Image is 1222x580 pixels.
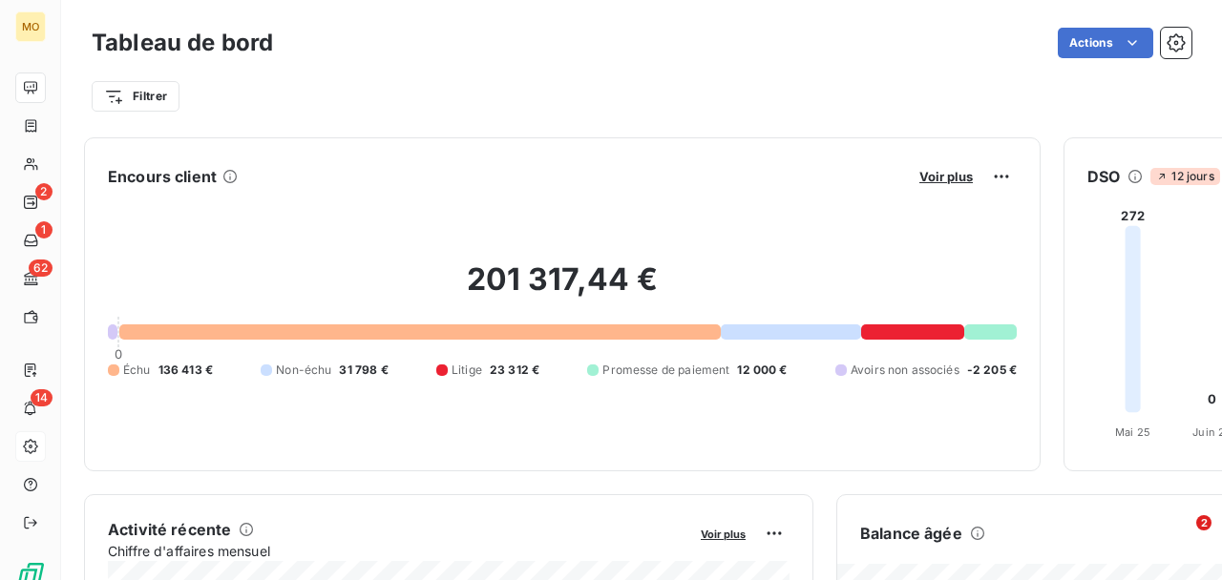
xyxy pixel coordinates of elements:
span: 12 000 € [737,362,787,379]
span: Voir plus [701,528,746,541]
span: Échu [123,362,151,379]
span: 0 [115,346,122,362]
span: 136 413 € [158,362,213,379]
button: Actions [1058,28,1153,58]
span: 1 [35,221,53,238]
span: 2 [1196,515,1211,530]
span: Promesse de paiement [602,362,729,379]
iframe: Intercom live chat [1157,515,1203,561]
h2: 201 317,44 € [108,260,1017,318]
span: Avoirs non associés [851,362,959,379]
span: Litige [452,362,482,379]
span: 2 [35,183,53,200]
span: -2 205 € [967,362,1017,379]
button: Voir plus [695,525,751,542]
span: Chiffre d'affaires mensuel [108,541,687,561]
span: 31 798 € [339,362,388,379]
h6: Balance âgée [860,522,962,545]
h6: Encours client [108,165,217,188]
h6: DSO [1087,165,1120,188]
span: Voir plus [919,169,973,184]
div: MO [15,11,46,42]
h3: Tableau de bord [92,26,273,60]
span: 12 jours [1150,168,1219,185]
tspan: Mai 25 [1115,425,1150,439]
button: Voir plus [914,168,979,185]
button: Filtrer [92,81,179,112]
span: 62 [29,259,53,277]
span: 23 312 € [490,362,539,379]
span: Non-échu [276,362,331,379]
span: 14 [31,389,53,406]
h6: Activité récente [108,518,231,541]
